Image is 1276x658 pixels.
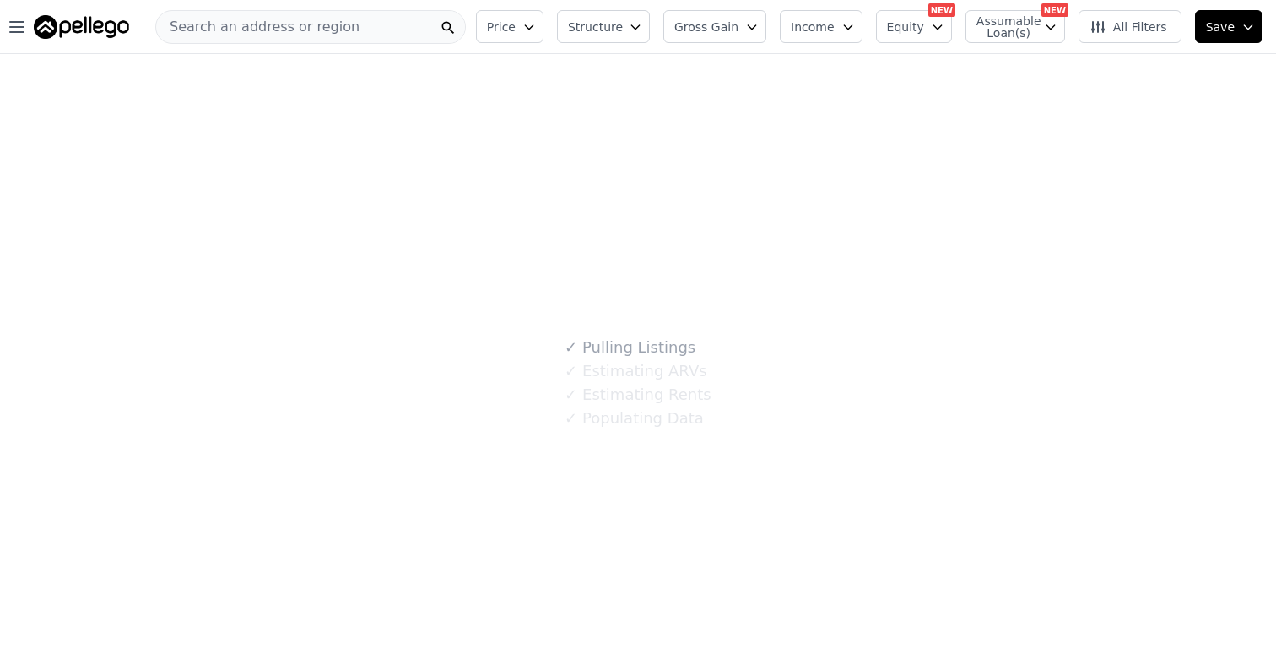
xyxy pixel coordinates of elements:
[976,15,1030,39] span: Assumable Loan(s)
[565,339,577,356] span: ✓
[565,386,577,403] span: ✓
[887,19,924,35] span: Equity
[1206,19,1235,35] span: Save
[663,10,766,43] button: Gross Gain
[1079,10,1181,43] button: All Filters
[476,10,543,43] button: Price
[565,336,695,359] div: Pulling Listings
[565,359,706,383] div: Estimating ARVs
[928,3,955,17] div: NEW
[780,10,862,43] button: Income
[791,19,835,35] span: Income
[1089,19,1167,35] span: All Filters
[876,10,952,43] button: Equity
[156,17,360,37] span: Search an address or region
[674,19,738,35] span: Gross Gain
[565,410,577,427] span: ✓
[565,407,703,430] div: Populating Data
[487,19,516,35] span: Price
[1041,3,1068,17] div: NEW
[568,19,622,35] span: Structure
[565,363,577,380] span: ✓
[1195,10,1262,43] button: Save
[557,10,650,43] button: Structure
[34,15,129,39] img: Pellego
[965,10,1065,43] button: Assumable Loan(s)
[565,383,711,407] div: Estimating Rents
